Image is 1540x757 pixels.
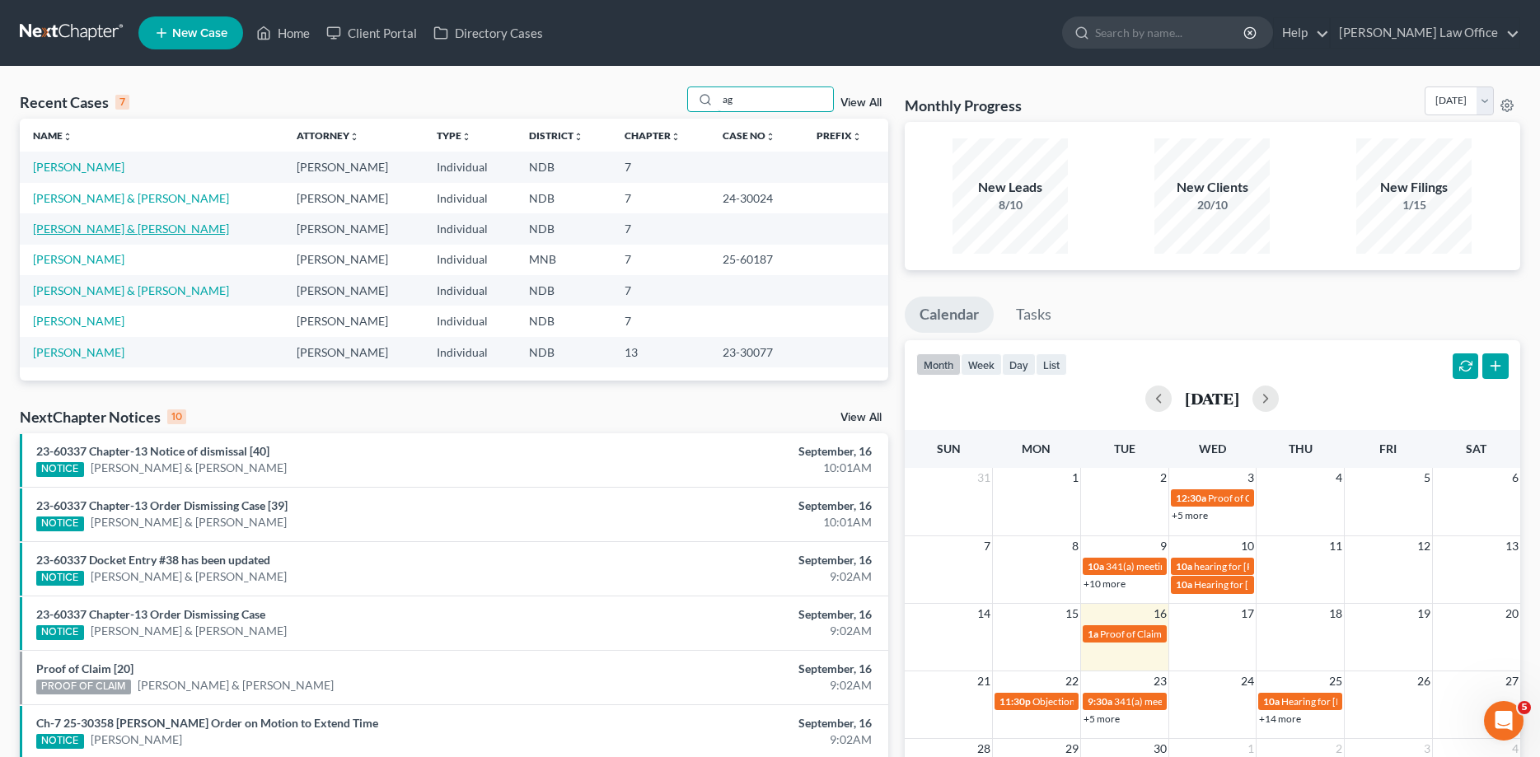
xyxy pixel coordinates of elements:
[36,625,84,640] div: NOTICE
[437,129,471,142] a: Typeunfold_more
[1022,442,1051,456] span: Mon
[611,306,709,336] td: 7
[1070,536,1080,556] span: 8
[1159,468,1168,488] span: 2
[1356,197,1472,213] div: 1/15
[1259,713,1301,725] a: +14 more
[516,213,611,244] td: NDB
[999,695,1031,708] span: 11:30p
[604,623,872,639] div: 9:02AM
[1466,442,1486,456] span: Sat
[424,183,516,213] td: Individual
[33,222,229,236] a: [PERSON_NAME] & [PERSON_NAME]
[1064,671,1080,691] span: 22
[172,27,227,40] span: New Case
[604,715,872,731] div: September, 16
[604,661,872,677] div: September, 16
[516,183,611,213] td: NDB
[91,568,287,585] a: [PERSON_NAME] & [PERSON_NAME]
[138,677,334,694] a: [PERSON_NAME] & [PERSON_NAME]
[283,337,424,367] td: [PERSON_NAME]
[709,183,803,213] td: 24-30024
[852,132,862,142] i: unfold_more
[604,568,872,585] div: 9:02AM
[611,275,709,306] td: 7
[604,731,872,748] div: 9:02AM
[33,252,124,266] a: [PERSON_NAME]
[1001,297,1066,333] a: Tasks
[115,95,129,110] div: 7
[1154,178,1270,197] div: New Clients
[1088,695,1112,708] span: 9:30a
[976,604,992,624] span: 14
[1504,671,1520,691] span: 27
[953,197,1068,213] div: 8/10
[1327,536,1344,556] span: 11
[1064,604,1080,624] span: 15
[91,460,287,476] a: [PERSON_NAME] & [PERSON_NAME]
[91,731,182,748] a: [PERSON_NAME]
[1095,17,1246,48] input: Search by name...
[611,337,709,367] td: 13
[33,129,73,142] a: Nameunfold_more
[1484,701,1524,741] iframe: Intercom live chat
[1002,353,1036,376] button: day
[604,498,872,514] div: September, 16
[1327,671,1344,691] span: 25
[1088,628,1098,640] span: 1a
[424,337,516,367] td: Individual
[1518,701,1531,714] span: 5
[817,129,862,142] a: Prefixunfold_more
[1416,536,1432,556] span: 12
[349,132,359,142] i: unfold_more
[709,337,803,367] td: 23-30077
[671,132,681,142] i: unfold_more
[424,213,516,244] td: Individual
[283,275,424,306] td: [PERSON_NAME]
[1100,628,1358,640] span: Proof of Claim Deadline - Government for [PERSON_NAME]
[1379,442,1397,456] span: Fri
[20,407,186,427] div: NextChapter Notices
[604,460,872,476] div: 10:01AM
[33,160,124,174] a: [PERSON_NAME]
[1088,560,1104,572] span: 10a
[167,409,186,424] div: 10
[905,96,1022,115] h3: Monthly Progress
[516,337,611,367] td: NDB
[529,129,583,142] a: Districtunfold_more
[905,297,994,333] a: Calendar
[1504,604,1520,624] span: 20
[1289,442,1313,456] span: Thu
[1036,353,1067,376] button: list
[283,152,424,182] td: [PERSON_NAME]
[1172,509,1208,521] a: +5 more
[36,716,378,730] a: Ch-7 25-30358 [PERSON_NAME] Order on Motion to Extend Time
[1504,536,1520,556] span: 13
[1246,468,1256,488] span: 3
[953,178,1068,197] div: New Leads
[297,129,359,142] a: Attorneyunfold_more
[461,132,471,142] i: unfold_more
[36,734,84,749] div: NOTICE
[976,468,992,488] span: 31
[1239,536,1256,556] span: 10
[765,132,775,142] i: unfold_more
[604,552,872,568] div: September, 16
[516,152,611,182] td: NDB
[1176,492,1206,504] span: 12:30a
[1084,577,1126,590] a: +10 more
[283,183,424,213] td: [PERSON_NAME]
[840,412,882,423] a: View All
[1422,468,1432,488] span: 5
[36,607,265,621] a: 23-60337 Chapter-13 Order Dismissing Case
[516,275,611,306] td: NDB
[961,353,1002,376] button: week
[718,87,833,111] input: Search by name...
[318,18,425,48] a: Client Portal
[1152,671,1168,691] span: 23
[1239,604,1256,624] span: 17
[33,345,124,359] a: [PERSON_NAME]
[916,353,961,376] button: month
[36,553,270,567] a: 23-60337 Docket Entry #38 has been updated
[283,306,424,336] td: [PERSON_NAME]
